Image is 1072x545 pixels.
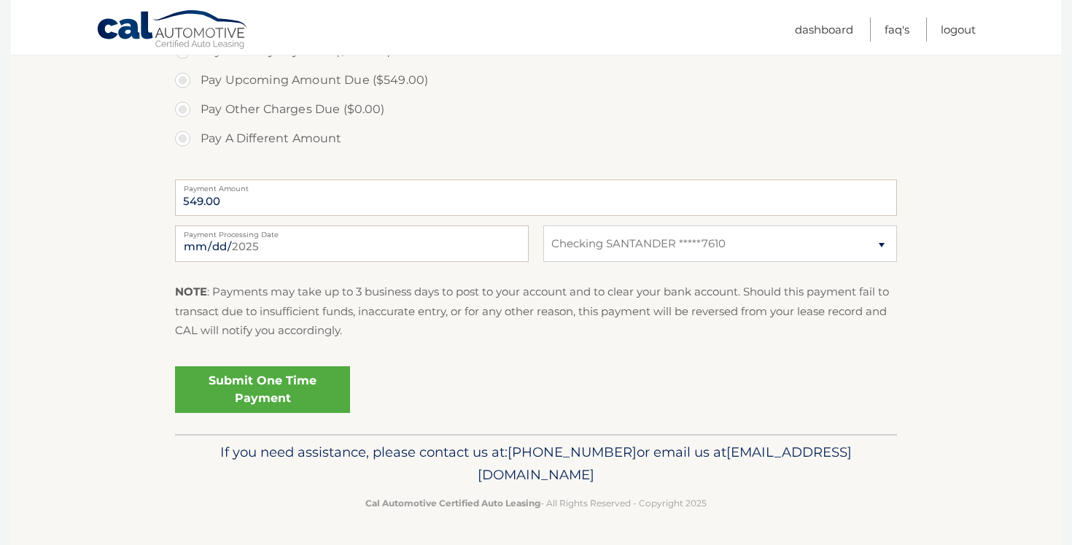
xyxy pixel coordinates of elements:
label: Pay Other Charges Due ($0.00) [175,95,897,124]
span: [PHONE_NUMBER] [508,444,637,460]
label: Pay Upcoming Amount Due ($549.00) [175,66,897,95]
a: Logout [941,18,976,42]
label: Payment Amount [175,179,897,191]
strong: NOTE [175,285,207,298]
a: Cal Automotive [96,9,249,52]
label: Payment Processing Date [175,225,529,237]
a: FAQ's [885,18,909,42]
input: Payment Date [175,225,529,262]
input: Payment Amount [175,179,897,216]
p: If you need assistance, please contact us at: or email us at [185,441,887,487]
a: Submit One Time Payment [175,366,350,413]
label: Pay A Different Amount [175,124,897,153]
strong: Cal Automotive Certified Auto Leasing [365,498,540,509]
p: : Payments may take up to 3 business days to post to your account and to clear your bank account.... [175,282,897,340]
a: Dashboard [795,18,853,42]
p: - All Rights Reserved - Copyright 2025 [185,495,887,511]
